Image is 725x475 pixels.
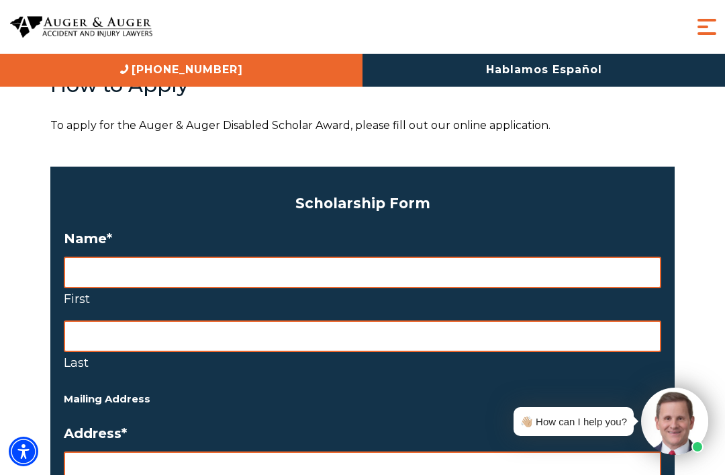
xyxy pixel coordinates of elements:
[641,388,708,455] img: Intaker widget Avatar
[64,191,661,216] h3: Scholarship Form
[50,116,675,136] p: To apply for the Auger & Auger Disabled Scholar Award, please fill out our online application.
[64,352,661,374] label: Last
[64,425,661,441] label: Address
[693,13,720,40] button: Menu
[64,230,661,247] label: Name
[9,437,38,466] div: Accessibility Menu
[50,74,675,96] h3: How to Apply
[64,390,661,408] h5: Mailing Address
[520,413,627,431] div: 👋🏼 How can I help you?
[64,288,661,310] label: First
[362,54,725,87] a: Hablamos Español
[10,16,152,38] img: Auger & Auger Accident and Injury Lawyers Logo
